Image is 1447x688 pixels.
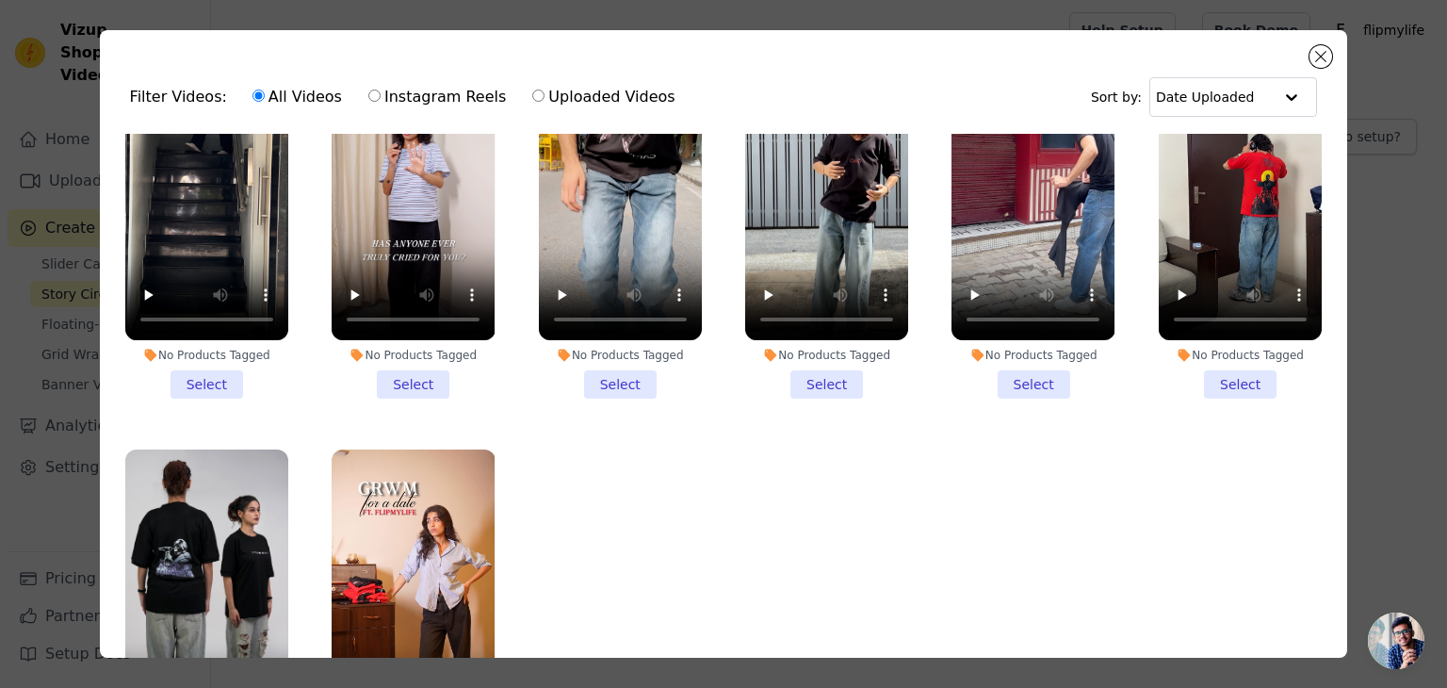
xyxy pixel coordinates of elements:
div: No Products Tagged [332,348,495,363]
label: Instagram Reels [367,85,507,109]
a: Open chat [1368,613,1424,669]
div: No Products Tagged [1159,348,1322,363]
div: No Products Tagged [745,348,908,363]
div: Sort by: [1091,77,1318,117]
div: No Products Tagged [951,348,1114,363]
div: No Products Tagged [539,348,702,363]
div: Filter Videos: [130,75,686,119]
label: Uploaded Videos [531,85,675,109]
button: Close modal [1309,45,1332,68]
label: All Videos [252,85,343,109]
div: No Products Tagged [125,348,288,363]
